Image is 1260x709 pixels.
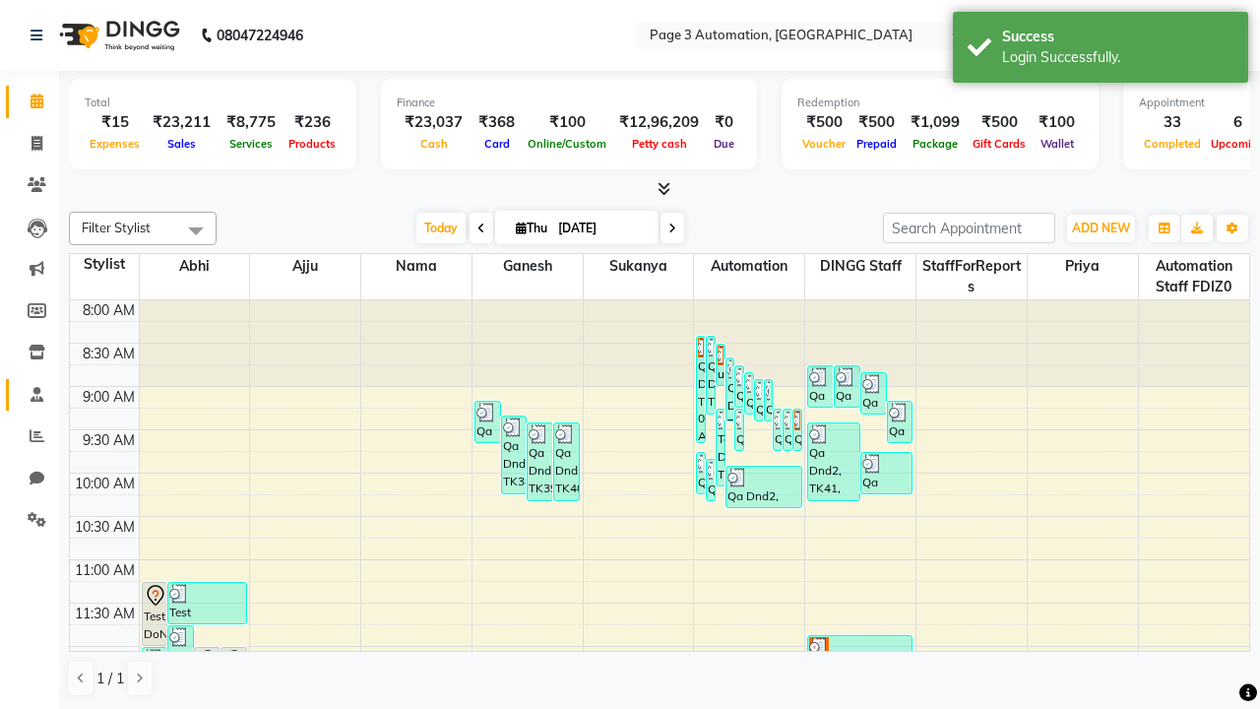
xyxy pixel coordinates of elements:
[283,111,341,134] div: ₹236
[745,373,753,414] div: Qa Dnd2, TK24, 08:50 AM-09:20 AM, Hair Cut By Expert-Men
[168,583,245,623] div: Test DoNotDelete, TK12, 11:15 AM-11:45 AM, Hair Cut By Expert-Men
[793,410,801,450] div: Qa Dnd2, TK30, 09:15 AM-09:45 AM, Hair cut Below 12 years (Boy)
[707,460,715,500] div: Qa Dnd2, TK42, 09:50 AM-10:20 AM, Hair cut Below 12 years (Boy)
[883,213,1055,243] input: Search Appointment
[707,337,715,414] div: Qa Dnd2, TK23, 08:25 AM-09:20 AM, Special Hair Wash- Men
[784,410,791,450] div: Qa Dnd2, TK33, 09:15 AM-09:45 AM, Hair cut Below 12 years (Boy)
[472,254,583,279] span: Ganesh
[797,95,1083,111] div: Redemption
[1031,111,1083,134] div: ₹100
[71,560,139,581] div: 11:00 AM
[140,254,250,279] span: Abhi
[217,8,303,63] b: 08047224946
[71,604,139,624] div: 11:30 AM
[82,220,151,235] span: Filter Stylist
[726,358,734,420] div: Qa Dnd2, TK27, 08:40 AM-09:25 AM, Hair Cut-Men
[808,366,833,407] div: Qa Dnd2, TK20, 08:45 AM-09:15 AM, Hair Cut By Expert-Men
[916,254,1027,299] span: StaffForReports
[697,337,705,442] div: Qa Dnd2, TK18, 08:25 AM-09:40 AM, Hair Cut By Expert-Men,Hair Cut-Men
[552,214,651,243] input: 2025-09-04
[71,517,139,538] div: 10:30 AM
[735,366,743,407] div: Qa Dnd2, TK19, 08:45 AM-09:15 AM, Hair cut Below 12 years (Boy)
[511,221,552,235] span: Thu
[717,345,724,385] div: undefined, TK17, 08:30 AM-09:00 AM, Hair cut Below 12 years (Boy)
[96,669,124,689] span: 1 / 1
[850,111,903,134] div: ₹500
[475,402,500,442] div: Qa Dnd2, TK28, 09:10 AM-09:40 AM, Hair cut Below 12 years (Boy)
[250,254,360,279] span: Ajju
[143,583,167,645] div: Test DoNotDelete, TK09, 11:15 AM-12:00 PM, Hair Cut-Men
[50,8,185,63] img: logo
[397,95,741,111] div: Finance
[797,111,850,134] div: ₹500
[79,387,139,408] div: 9:00 AM
[851,137,902,151] span: Prepaid
[1002,27,1233,47] div: Success
[861,373,886,414] div: Qa Dnd2, TK22, 08:50 AM-09:20 AM, Hair cut Below 12 years (Boy)
[1028,254,1138,279] span: Priya
[416,213,466,243] span: Today
[397,111,471,134] div: ₹23,037
[1067,215,1135,242] button: ADD NEW
[168,626,193,688] div: Test DoNotDelete, TK14, 11:45 AM-12:30 PM, Hair Cut-Men
[717,410,724,485] div: Test DoNotDelete, TK35, 09:15 AM-10:10 AM, Special Hair Wash- Men
[471,111,523,134] div: ₹368
[694,254,804,279] span: Automation
[908,137,963,151] span: Package
[903,111,968,134] div: ₹1,099
[888,402,913,442] div: Qa Dnd2, TK29, 09:10 AM-09:40 AM, Hair cut Below 12 years (Boy)
[145,111,219,134] div: ₹23,211
[808,636,912,677] div: undefined, TK34, 11:52 AM-12:22 PM, Hair Cut-Men
[861,453,913,493] div: Qa Dnd2, TK36, 09:45 AM-10:15 AM, Hair cut Below 12 years (Boy)
[707,111,741,134] div: ₹0
[808,423,859,500] div: Qa Dnd2, TK41, 09:25 AM-10:20 AM, Special Hair Wash- Men
[805,254,915,279] span: DINGG Staff
[584,254,694,279] span: Sukanya
[755,380,763,420] div: Qa Dnd2, TK25, 08:55 AM-09:25 AM, Hair Cut By Expert-Men
[726,467,801,507] div: Qa Dnd2, TK43, 09:55 AM-10:25 AM, Hair cut Below 12 years (Boy)
[79,344,139,364] div: 8:30 AM
[85,137,145,151] span: Expenses
[361,254,472,279] span: Nama
[835,366,859,407] div: Qa Dnd2, TK21, 08:45 AM-09:15 AM, Hair Cut By Expert-Men
[85,95,341,111] div: Total
[968,111,1031,134] div: ₹500
[1139,111,1206,134] div: 33
[774,410,782,450] div: Qa Dnd2, TK32, 09:15 AM-09:45 AM, Hair cut Below 12 years (Boy)
[765,380,773,420] div: Qa Dnd2, TK26, 08:55 AM-09:25 AM, Hair Cut By Expert-Men
[85,111,145,134] div: ₹15
[523,137,611,151] span: Online/Custom
[1002,47,1233,68] div: Login Successfully.
[70,254,139,275] div: Stylist
[1072,221,1130,235] span: ADD NEW
[528,423,552,500] div: Qa Dnd2, TK39, 09:25 AM-10:20 AM, Special Hair Wash- Men
[627,137,692,151] span: Petty cash
[523,111,611,134] div: ₹100
[1139,254,1249,299] span: Automation Staff fDIZ0
[79,430,139,451] div: 9:30 AM
[735,410,743,450] div: Qa Dnd2, TK31, 09:15 AM-09:45 AM, Hair cut Below 12 years (Boy)
[1036,137,1079,151] span: Wallet
[71,474,139,494] div: 10:00 AM
[219,111,283,134] div: ₹8,775
[554,423,579,500] div: Qa Dnd2, TK40, 09:25 AM-10:20 AM, Special Hair Wash- Men
[797,137,850,151] span: Voucher
[79,300,139,321] div: 8:00 AM
[611,111,707,134] div: ₹12,96,209
[162,137,201,151] span: Sales
[968,137,1031,151] span: Gift Cards
[1139,137,1206,151] span: Completed
[479,137,515,151] span: Card
[224,137,278,151] span: Services
[502,417,527,493] div: Qa Dnd2, TK38, 09:20 AM-10:15 AM, Special Hair Wash- Men
[415,137,453,151] span: Cash
[72,647,139,668] div: 12:00 PM
[709,137,739,151] span: Due
[283,137,341,151] span: Products
[697,453,705,493] div: Qa Dnd2, TK37, 09:45 AM-10:15 AM, Hair Cut By Expert-Men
